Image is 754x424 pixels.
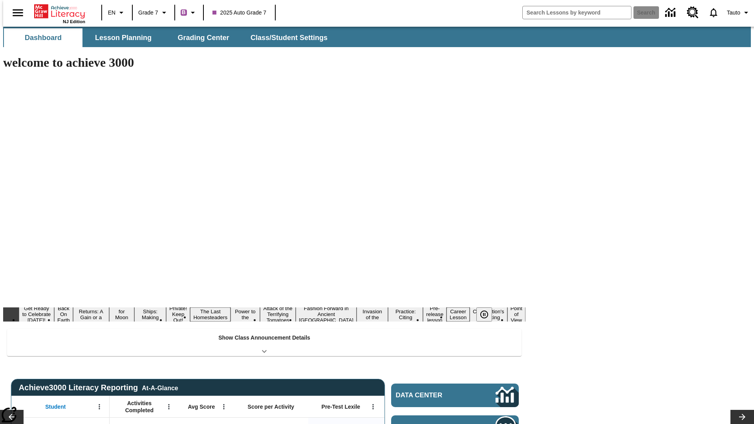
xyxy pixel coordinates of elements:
div: SubNavbar [3,27,751,47]
button: Slide 1 Get Ready to Celebrate Juneteenth! [19,304,54,324]
button: Profile/Settings [724,5,754,20]
p: Show Class Announcement Details [218,334,310,342]
span: Achieve3000 Literacy Reporting [19,383,178,392]
div: SubNavbar [3,28,335,47]
span: 2025 Auto Grade 7 [212,9,267,17]
span: Activities Completed [113,400,165,414]
button: Slide 12 Mixed Practice: Citing Evidence [388,302,423,327]
button: Open Menu [367,401,379,413]
button: Slide 3 Free Returns: A Gain or a Drain? [73,302,109,327]
input: search field [523,6,631,19]
span: B [182,7,186,17]
button: Slide 5 Cruise Ships: Making Waves [134,302,166,327]
span: Avg Score [188,403,215,410]
div: Home [34,3,85,24]
button: Slide 6 Private! Keep Out! [166,304,190,324]
button: Grading Center [164,28,243,47]
span: Student [45,403,66,410]
button: Slide 11 The Invasion of the Free CD [357,302,388,327]
a: Data Center [661,2,682,24]
span: NJ Edition [63,19,85,24]
button: Slide 10 Fashion Forward in Ancient Rome [296,304,357,324]
button: Class/Student Settings [244,28,334,47]
button: Slide 7 The Last Homesteaders [190,307,231,322]
button: Open Menu [93,401,105,413]
button: Grade: Grade 7, Select a grade [135,5,172,20]
button: Lesson Planning [84,28,163,47]
span: Pre-Test Lexile [322,403,361,410]
button: Boost Class color is purple. Change class color [178,5,201,20]
button: Slide 2 Back On Earth [54,304,73,324]
a: Home [34,4,85,19]
div: At-A-Glance [142,383,178,392]
button: Language: EN, Select a language [104,5,130,20]
button: Open Menu [218,401,230,413]
button: Slide 9 Attack of the Terrifying Tomatoes [260,304,296,324]
span: Tauto [727,9,740,17]
a: Resource Center, Will open in new tab [682,2,703,23]
button: Slide 16 Point of View [507,304,525,324]
button: Dashboard [4,28,82,47]
button: Slide 13 Pre-release lesson [423,304,447,324]
a: Notifications [703,2,724,23]
button: Lesson carousel, Next [730,410,754,424]
span: EN [108,9,115,17]
div: Pause [476,307,500,322]
button: Slide 4 Time for Moon Rules? [109,302,134,327]
a: Data Center [391,384,519,407]
button: Slide 8 Solar Power to the People [231,302,260,327]
button: Open side menu [6,1,29,24]
div: Show Class Announcement Details [7,329,522,356]
button: Open Menu [163,401,175,413]
button: Slide 14 Career Lesson [447,307,470,322]
span: Grade 7 [138,9,158,17]
span: Score per Activity [248,403,295,410]
button: Pause [476,307,492,322]
button: Slide 15 The Constitution's Balancing Act [470,302,507,327]
span: Data Center [396,391,469,399]
h1: welcome to achieve 3000 [3,55,525,70]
